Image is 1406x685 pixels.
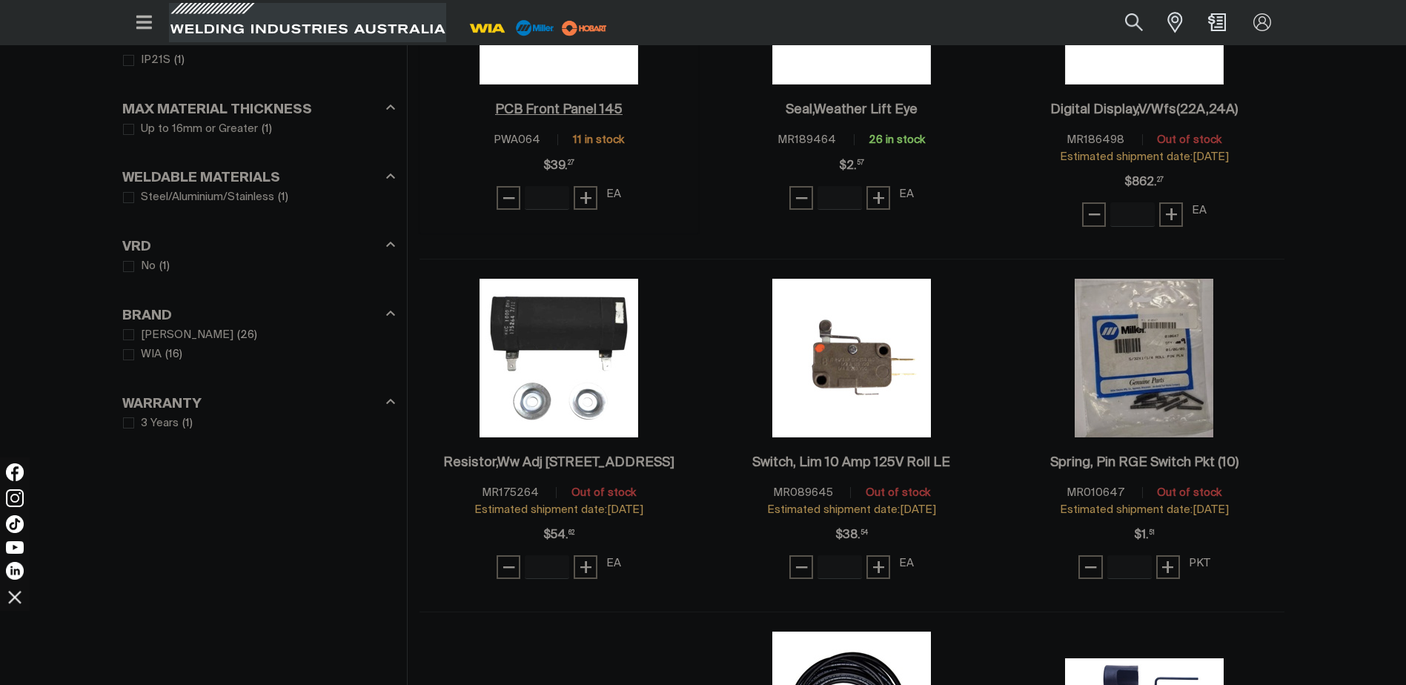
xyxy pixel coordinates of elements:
[502,555,516,580] span: −
[141,258,156,275] span: No
[1134,520,1155,550] span: $1.
[1067,134,1124,145] span: MR186498
[773,487,833,498] span: MR089645
[777,134,836,145] span: MR189464
[573,134,624,145] span: 11 in stock
[767,504,936,515] span: Estimated shipment date: [DATE]
[543,151,574,181] div: Price
[443,454,674,471] a: Resistor,Ww Adj [STREET_ADDRESS]
[141,415,179,432] span: 3 Years
[1124,168,1164,197] div: Price
[1090,6,1159,39] input: Product name or item number...
[6,463,24,481] img: Facebook
[122,99,395,119] div: Max Material Thickness
[123,257,156,277] a: No
[1192,202,1207,219] div: EA
[122,170,280,187] h3: Weldable Materials
[786,103,918,116] h2: Seal,Weather Lift Eye
[839,151,864,181] div: Price
[899,555,914,572] div: EA
[1189,555,1210,572] div: PKT
[1075,279,1213,437] img: Spring, Pin RGE Switch Pkt (10)
[123,414,394,434] ul: Warranty
[122,308,172,325] h3: Brand
[857,160,864,166] sup: 57
[1060,151,1229,162] span: Estimated shipment date: [DATE]
[1067,487,1124,498] span: MR010647
[1084,555,1098,580] span: −
[480,279,638,437] img: Resistor,Ww Adj 130W 1000Ohm Square Fr
[1205,13,1229,31] a: Shopping cart (0 product(s))
[1164,202,1178,227] span: +
[278,189,288,206] span: ( 1 )
[165,346,182,363] span: ( 16 )
[122,396,202,413] h3: Warranty
[443,456,674,469] h2: Resistor,Ww Adj [STREET_ADDRESS]
[123,325,394,365] ul: Brand
[872,555,886,580] span: +
[1109,6,1159,39] button: Search products
[1050,456,1238,469] h2: Spring, Pin RGE Switch Pkt (10)
[899,186,914,203] div: EA
[1157,487,1221,498] span: Out of stock
[1124,168,1164,197] span: $862.
[786,102,918,119] a: Seal,Weather Lift Eye
[123,50,171,70] a: IP21S
[752,456,950,469] h2: Switch, Lim 10 Amp 125V Roll LE
[772,279,931,437] img: Switch, Lim 10 Amp 125V Roll LE
[494,134,540,145] span: PWA064
[141,327,233,344] span: [PERSON_NAME]
[123,188,275,208] a: Steel/Aluminium/Stainless
[123,345,162,365] a: WIA
[123,257,394,277] ul: VRD
[123,119,394,139] ul: Max Material Thickness
[795,185,809,211] span: −
[141,189,274,206] span: Steel/Aluminium/Stainless
[122,102,312,119] h3: Max Material Thickness
[606,555,621,572] div: EA
[141,346,162,363] span: WIA
[543,520,574,550] div: Price
[262,121,272,138] span: ( 1 )
[866,487,930,498] span: Out of stock
[839,151,864,181] span: $2.
[1134,520,1155,550] div: Price
[495,102,623,119] a: PCB Front Panel 145
[122,236,395,256] div: VRD
[122,393,395,413] div: Warranty
[6,489,24,507] img: Instagram
[1050,103,1238,116] h2: Digital Display,V/Wfs(22A,24A)
[482,487,539,498] span: MR175264
[1060,504,1229,515] span: Estimated shipment date: [DATE]
[123,414,179,434] a: 3 Years
[182,415,193,432] span: ( 1 )
[1157,134,1221,145] span: Out of stock
[872,185,886,211] span: +
[123,325,234,345] a: [PERSON_NAME]
[752,454,950,471] a: Switch, Lim 10 Amp 125V Roll LE
[835,520,868,550] div: Price
[557,22,611,33] a: miller
[543,520,574,550] span: $54.
[122,305,395,325] div: Brand
[6,541,24,554] img: YouTube
[141,52,170,69] span: IP21S
[571,487,636,498] span: Out of stock
[474,504,643,515] span: Estimated shipment date: [DATE]
[860,530,868,536] sup: 54
[123,188,394,208] ul: Weldable Materials
[568,160,574,166] sup: 27
[6,562,24,580] img: LinkedIn
[6,515,24,533] img: TikTok
[159,258,170,275] span: ( 1 )
[568,530,574,536] sup: 62
[174,52,185,69] span: ( 1 )
[543,151,574,181] span: $39.
[606,186,621,203] div: EA
[502,185,516,211] span: −
[1157,177,1164,183] sup: 27
[795,555,809,580] span: −
[835,520,868,550] span: $38.
[123,50,394,70] ul: Safety Rating
[122,168,395,188] div: Weldable Materials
